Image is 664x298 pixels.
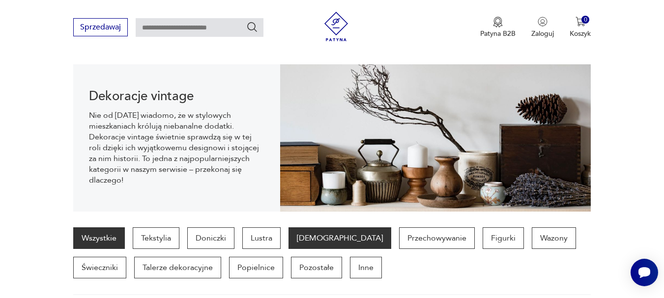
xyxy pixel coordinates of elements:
div: 0 [581,16,590,24]
p: Zaloguj [531,29,554,38]
button: 0Koszyk [570,17,591,38]
button: Patyna B2B [480,17,516,38]
a: Popielnice [229,257,283,278]
a: Inne [350,257,382,278]
button: Szukaj [246,21,258,33]
a: Sprzedawaj [73,25,128,31]
img: Ikona koszyka [576,17,585,27]
a: Lustra [242,227,281,249]
a: Pozostałe [291,257,342,278]
h1: Dekoracje vintage [89,90,265,102]
a: Przechowywanie [399,227,475,249]
p: Koszyk [570,29,591,38]
button: Sprzedawaj [73,18,128,36]
a: Doniczki [187,227,234,249]
a: [DEMOGRAPHIC_DATA] [289,227,391,249]
img: 3afcf10f899f7d06865ab57bf94b2ac8.jpg [280,64,591,212]
a: Figurki [483,227,524,249]
img: Ikonka użytkownika [538,17,548,27]
a: Świeczniki [73,257,126,278]
a: Wszystkie [73,227,125,249]
button: Zaloguj [531,17,554,38]
a: Tekstylia [133,227,179,249]
a: Talerze dekoracyjne [134,257,221,278]
img: Ikona medalu [493,17,503,27]
a: Wazony [532,227,576,249]
a: Ikona medaluPatyna B2B [480,17,516,38]
p: Nie od [DATE] wiadomo, że w stylowych mieszkaniach królują niebanalne dodatki. Dekoracje vintage ... [89,110,265,186]
p: Patyna B2B [480,29,516,38]
iframe: Smartsupp widget button [631,259,658,286]
img: Patyna - sklep z meblami i dekoracjami vintage [321,12,351,41]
